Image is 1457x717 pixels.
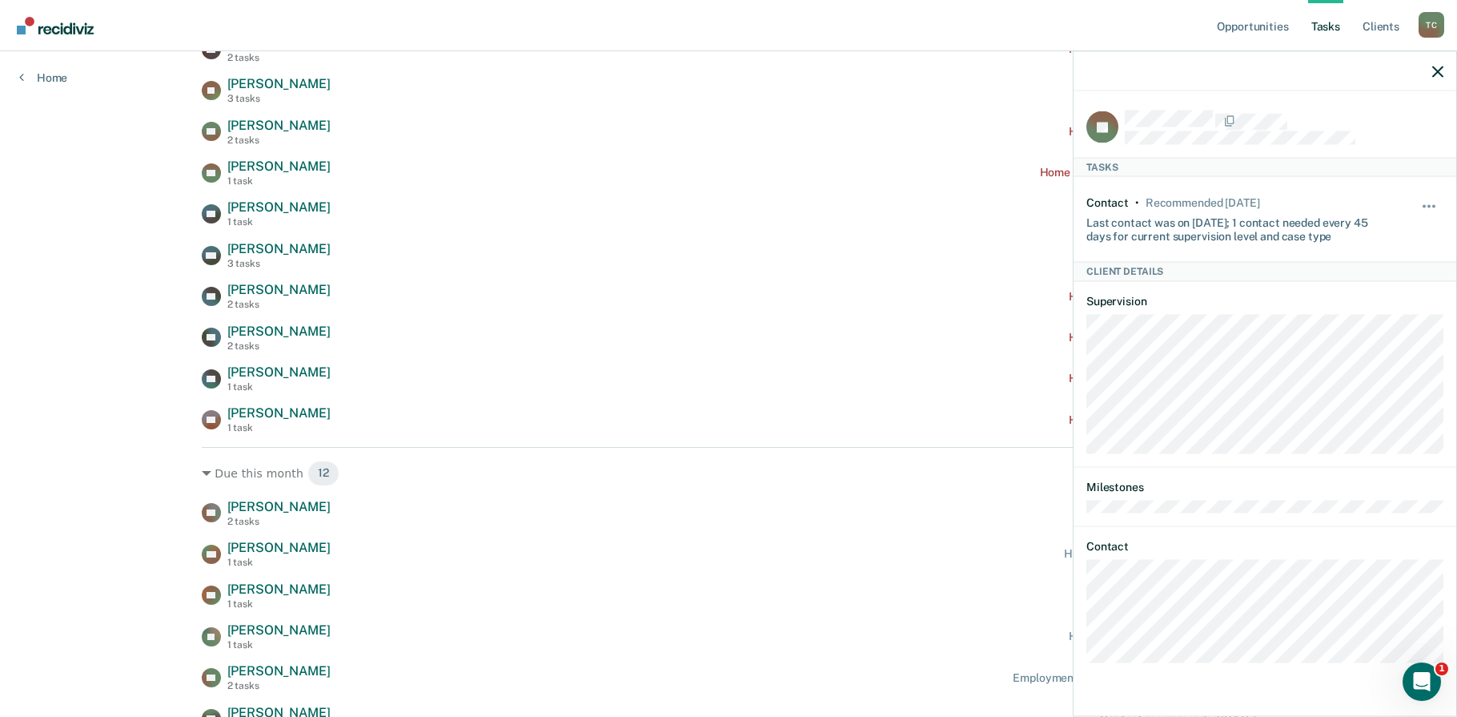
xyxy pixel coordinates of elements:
[1069,630,1256,643] div: Home contact recommended [DATE]
[1086,196,1129,210] div: Contact
[227,299,331,310] div: 2 tasks
[227,622,331,638] span: [PERSON_NAME]
[1069,290,1256,304] div: Home contact recommended [DATE]
[1419,12,1444,38] div: T C
[227,365,331,380] span: [PERSON_NAME]
[227,639,331,651] div: 1 task
[227,135,331,146] div: 2 tasks
[1435,663,1448,675] span: 1
[227,663,331,679] span: [PERSON_NAME]
[227,199,331,215] span: [PERSON_NAME]
[19,70,67,85] a: Home
[227,52,331,63] div: 2 tasks
[17,17,94,34] img: Recidiviz
[227,175,331,187] div: 1 task
[227,422,331,433] div: 1 task
[1086,540,1443,554] dt: Contact
[227,216,331,228] div: 1 task
[307,461,339,486] span: 12
[227,499,331,514] span: [PERSON_NAME]
[1086,209,1384,243] div: Last contact was on [DATE]; 1 contact needed every 45 days for current supervision level and case...
[227,159,331,174] span: [PERSON_NAME]
[227,540,331,555] span: [PERSON_NAME]
[227,324,331,339] span: [PERSON_NAME]
[227,598,331,610] div: 1 task
[227,93,331,104] div: 3 tasks
[1040,166,1256,179] div: Home contact recommended a month ago
[227,258,331,269] div: 3 tasks
[1069,331,1256,344] div: Home contact recommended [DATE]
[1069,125,1256,139] div: Home contact recommended [DATE]
[1419,12,1444,38] button: Profile dropdown button
[202,461,1256,486] div: Due this month
[1069,372,1256,385] div: Home contact recommended [DATE]
[227,557,331,568] div: 1 task
[227,680,331,691] div: 2 tasks
[227,282,331,297] span: [PERSON_NAME]
[227,582,331,597] span: [PERSON_NAME]
[227,381,331,393] div: 1 task
[1086,480,1443,493] dt: Milestones
[227,516,331,527] div: 2 tasks
[227,340,331,352] div: 2 tasks
[1146,196,1259,210] div: Recommended in 17 days
[1403,663,1441,701] iframe: Intercom live chat
[227,76,331,91] span: [PERSON_NAME]
[1074,157,1456,176] div: Tasks
[1064,547,1255,561] div: Home contact recommended in a day
[1074,262,1456,281] div: Client Details
[1013,671,1255,685] div: Employment Verification recommended [DATE]
[1086,294,1443,308] dt: Supervision
[1069,413,1256,427] div: Home contact recommended [DATE]
[227,241,331,256] span: [PERSON_NAME]
[1135,196,1139,210] div: •
[227,405,331,421] span: [PERSON_NAME]
[227,118,331,133] span: [PERSON_NAME]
